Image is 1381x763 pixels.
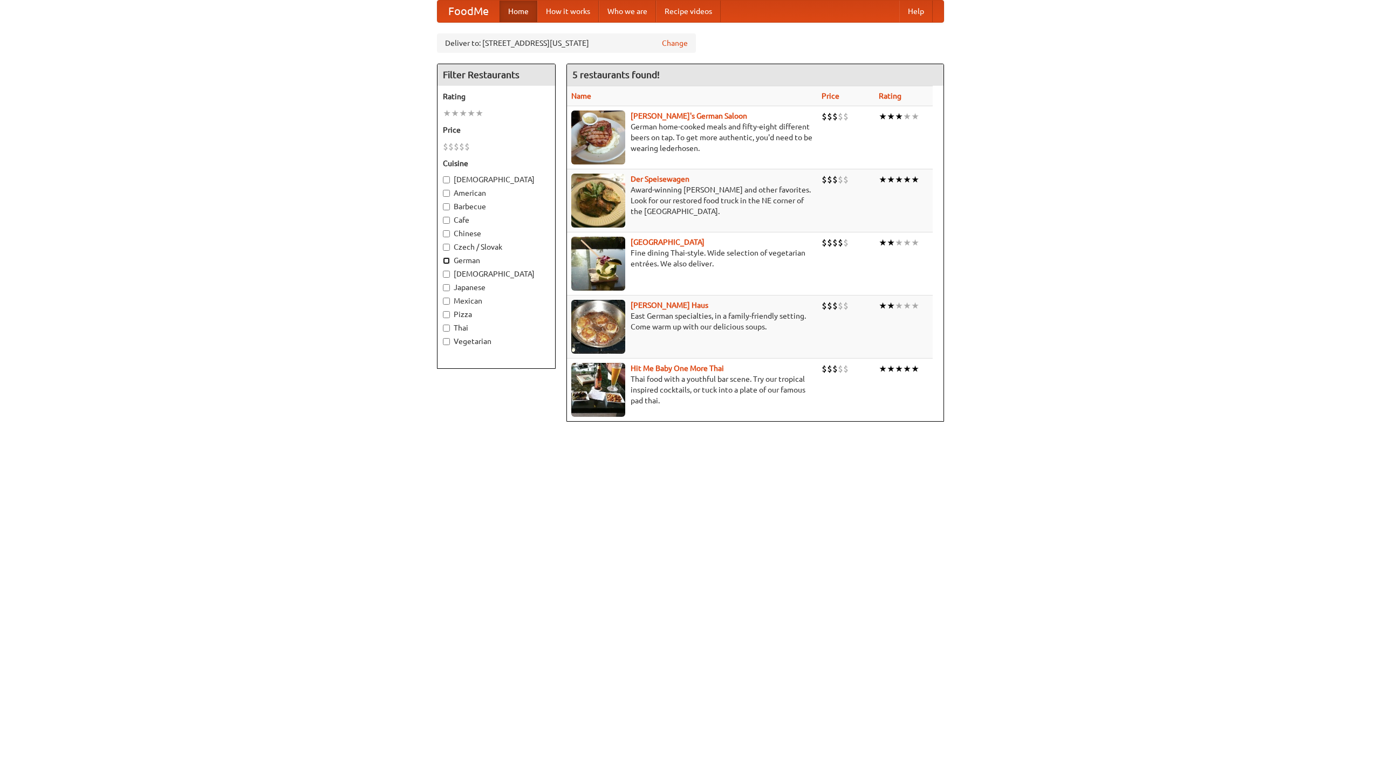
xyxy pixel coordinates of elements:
li: ★ [879,300,887,312]
li: ★ [911,237,919,249]
li: $ [832,363,838,375]
div: Deliver to: [STREET_ADDRESS][US_STATE] [437,33,696,53]
li: $ [454,141,459,153]
li: ★ [879,174,887,185]
li: ★ [911,363,919,375]
label: American [443,188,550,198]
ng-pluralize: 5 restaurants found! [572,70,660,80]
p: German home-cooked meals and fifty-eight different beers on tap. To get more authentic, you'd nee... [571,121,813,154]
p: Award-winning [PERSON_NAME] and other favorites. Look for our restored food truck in the NE corne... [571,184,813,217]
a: Rating [879,92,901,100]
li: ★ [903,300,911,312]
label: [DEMOGRAPHIC_DATA] [443,269,550,279]
li: $ [838,363,843,375]
h5: Rating [443,91,550,102]
li: ★ [459,107,467,119]
li: $ [832,237,838,249]
label: Vegetarian [443,336,550,347]
li: ★ [895,237,903,249]
label: Chinese [443,228,550,239]
li: ★ [475,107,483,119]
li: ★ [443,107,451,119]
input: Pizza [443,311,450,318]
li: ★ [879,111,887,122]
li: $ [827,363,832,375]
a: Der Speisewagen [631,175,689,183]
li: ★ [903,237,911,249]
li: ★ [887,174,895,185]
label: Thai [443,322,550,333]
input: American [443,190,450,197]
label: Cafe [443,215,550,225]
a: [PERSON_NAME] Haus [631,301,708,310]
li: ★ [895,363,903,375]
li: ★ [467,107,475,119]
a: FoodMe [437,1,500,22]
li: $ [448,141,454,153]
a: [PERSON_NAME]'s German Saloon [631,112,747,120]
li: ★ [887,237,895,249]
li: $ [832,300,838,312]
input: Cafe [443,217,450,224]
li: $ [459,141,464,153]
input: Chinese [443,230,450,237]
li: $ [822,174,827,185]
label: Mexican [443,295,550,306]
img: esthers.jpg [571,111,625,164]
a: Recipe videos [656,1,721,22]
input: Vegetarian [443,338,450,345]
li: ★ [911,111,919,122]
li: $ [827,237,832,249]
li: $ [832,111,838,122]
li: ★ [879,363,887,375]
input: German [443,257,450,264]
label: [DEMOGRAPHIC_DATA] [443,174,550,185]
img: satay.jpg [571,237,625,291]
li: ★ [879,237,887,249]
li: ★ [895,300,903,312]
label: Pizza [443,309,550,320]
li: $ [832,174,838,185]
h5: Cuisine [443,158,550,169]
li: ★ [451,107,459,119]
li: $ [843,363,849,375]
input: Mexican [443,298,450,305]
li: $ [843,111,849,122]
input: Czech / Slovak [443,244,450,251]
input: Thai [443,325,450,332]
a: Help [899,1,933,22]
a: Name [571,92,591,100]
li: ★ [895,174,903,185]
a: Hit Me Baby One More Thai [631,364,724,373]
label: Japanese [443,282,550,293]
li: $ [822,111,827,122]
input: Barbecue [443,203,450,210]
li: $ [827,300,832,312]
p: East German specialties, in a family-friendly setting. Come warm up with our delicious soups. [571,311,813,332]
li: $ [843,237,849,249]
label: German [443,255,550,266]
a: Home [500,1,537,22]
li: $ [838,111,843,122]
li: ★ [903,363,911,375]
li: $ [822,237,827,249]
li: ★ [887,111,895,122]
li: ★ [887,300,895,312]
label: Czech / Slovak [443,242,550,252]
a: Change [662,38,688,49]
p: Fine dining Thai-style. Wide selection of vegetarian entrées. We also deliver. [571,248,813,269]
a: [GEOGRAPHIC_DATA] [631,238,705,246]
li: $ [464,141,470,153]
input: [DEMOGRAPHIC_DATA] [443,271,450,278]
h5: Price [443,125,550,135]
li: $ [843,174,849,185]
li: $ [838,300,843,312]
label: Barbecue [443,201,550,212]
img: kohlhaus.jpg [571,300,625,354]
li: $ [822,363,827,375]
img: babythai.jpg [571,363,625,417]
